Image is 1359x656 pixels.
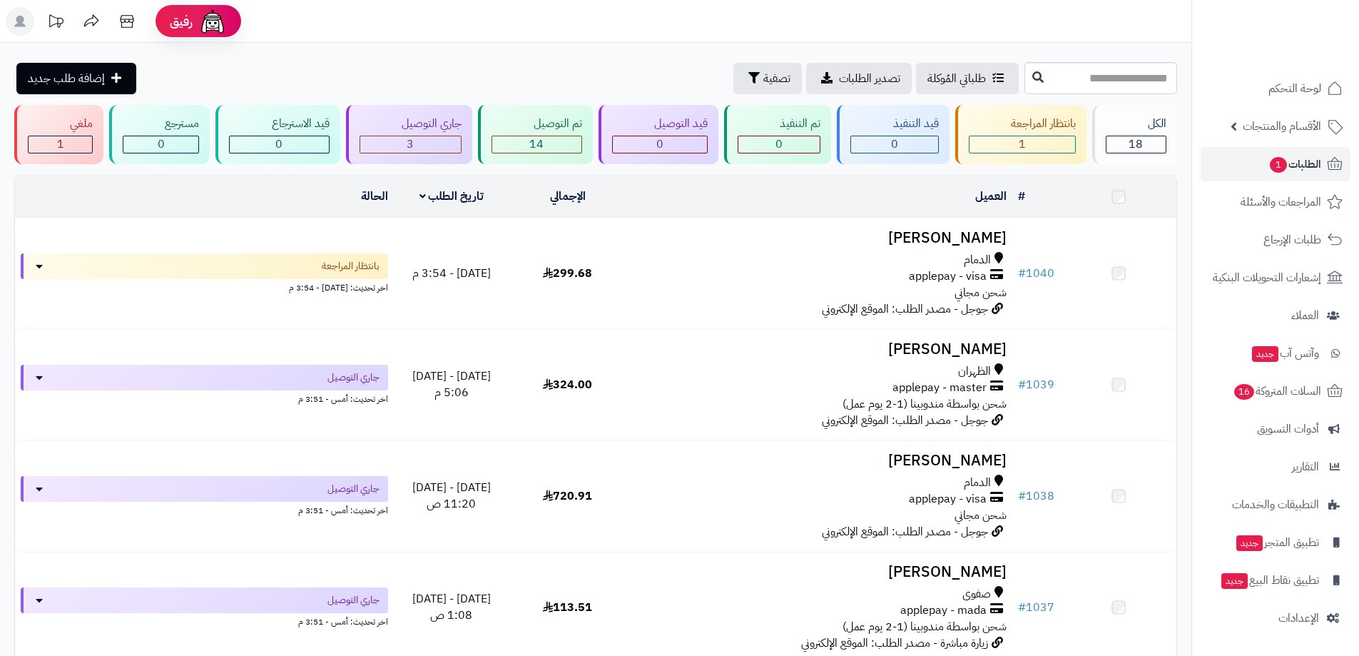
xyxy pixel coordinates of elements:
[1233,381,1321,401] span: السلات المتروكة
[57,136,64,153] span: 1
[327,370,380,385] span: جاري التوصيل
[1018,265,1026,282] span: #
[412,479,491,513] span: [DATE] - [DATE] 11:20 ص
[1270,157,1287,173] span: 1
[322,259,380,273] span: بانتظار المراجعة
[230,136,328,153] div: 0
[763,70,790,87] span: تصفية
[1201,412,1350,446] a: أدوات التسويق
[1268,79,1321,99] span: لوحة التحكم
[631,564,1007,580] h3: [PERSON_NAME]
[801,635,988,652] span: زيارة مباشرة - مصدر الطلب: الموقع الإلكتروني
[969,116,1076,132] div: بانتظار المراجعة
[1252,346,1278,362] span: جديد
[158,136,165,153] span: 0
[275,136,283,153] span: 0
[1201,147,1350,181] a: الطلبات1
[1235,533,1319,552] span: تطبيق المتجر
[360,136,461,153] div: 3
[1268,154,1321,174] span: الطلبات
[964,252,991,268] span: الدمام
[1232,495,1319,515] span: التطبيقات والخدمات
[955,507,1007,524] span: شحن مجاني
[1129,136,1143,153] span: 18
[721,105,834,164] a: تم التنفيذ 0
[900,602,987,619] span: applepay - mada
[170,13,193,30] span: رفيق
[656,136,663,153] span: 0
[492,136,581,153] div: 14
[775,136,783,153] span: 0
[1018,488,1026,505] span: #
[543,488,592,505] span: 720.91
[612,116,708,132] div: قيد التوصيل
[1018,488,1054,505] a: #1038
[851,136,937,153] div: 0
[407,136,414,153] span: 3
[1257,419,1319,439] span: أدوات التسويق
[1201,374,1350,408] a: السلات المتروكة16
[975,188,1007,205] a: العميل
[1019,136,1026,153] span: 1
[1106,116,1166,132] div: الكل
[839,70,900,87] span: تصدير الطلبات
[1243,116,1321,136] span: الأقسام والمنتجات
[927,70,986,87] span: طلباتي المُوكلة
[1201,185,1350,219] a: المراجعات والأسئلة
[1018,265,1054,282] a: #1040
[543,599,592,616] span: 113.51
[492,116,582,132] div: تم التوصيل
[822,523,988,540] span: جوجل - مصدر الطلب: الموقع الإلكتروني
[822,301,988,318] span: جوجل - مصدر الطلب: الموقع الإلكتروني
[1018,376,1026,393] span: #
[229,116,329,132] div: قيد الاسترجاع
[631,230,1007,246] h3: [PERSON_NAME]
[952,105,1089,164] a: بانتظار المراجعة 1
[1201,298,1350,333] a: العملاء
[1201,450,1350,484] a: التقارير
[1201,261,1350,295] a: إشعارات التحويلات البنكية
[21,279,388,294] div: اخر تحديث: [DATE] - 3:54 م
[733,63,802,94] button: تصفية
[843,618,1007,635] span: شحن بواسطة مندوبينا (1-2 يوم عمل)
[1236,535,1263,551] span: جديد
[198,7,227,36] img: ai-face.png
[21,502,388,517] div: اخر تحديث: أمس - 3:51 م
[38,7,73,39] a: تحديثات المنصة
[1221,573,1248,589] span: جديد
[1201,488,1350,522] a: التطبيقات والخدمات
[962,586,991,602] span: صفوى
[16,63,136,94] a: إضافة طلب جديد
[1234,384,1254,400] span: 16
[1201,71,1350,106] a: لوحة التحكم
[631,341,1007,358] h3: [PERSON_NAME]
[1201,336,1350,370] a: وآتس آبجديد
[412,590,491,624] span: [DATE] - [DATE] 1:08 ص
[1292,457,1319,477] span: التقارير
[123,136,198,153] div: 0
[631,453,1007,469] h3: [PERSON_NAME]
[550,188,586,205] a: الإجمالي
[213,105,342,164] a: قيد الاسترجاع 0
[327,593,380,607] span: جاري التوصيل
[28,70,105,87] span: إضافة طلب جديد
[412,368,491,401] span: [DATE] - [DATE] 5:06 م
[1291,306,1319,326] span: العملاء
[1018,188,1025,205] a: #
[327,482,380,496] span: جاري التوصيل
[1018,599,1054,616] a: #1037
[955,284,1007,301] span: شحن مجاني
[1213,268,1321,288] span: إشعارات التحويلات البنكية
[958,363,991,380] span: الظهران
[361,188,388,205] a: الحالة
[891,136,898,153] span: 0
[123,116,199,132] div: مسترجع
[843,395,1007,413] span: شحن بواسطة مندوبينا (1-2 يوم عمل)
[850,116,938,132] div: قيد التنفيذ
[543,376,592,393] span: 324.00
[1018,376,1054,393] a: #1039
[1201,601,1350,635] a: الإعدادات
[892,380,987,396] span: applepay - master
[1089,105,1180,164] a: الكل18
[1263,230,1321,250] span: طلبات الإرجاع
